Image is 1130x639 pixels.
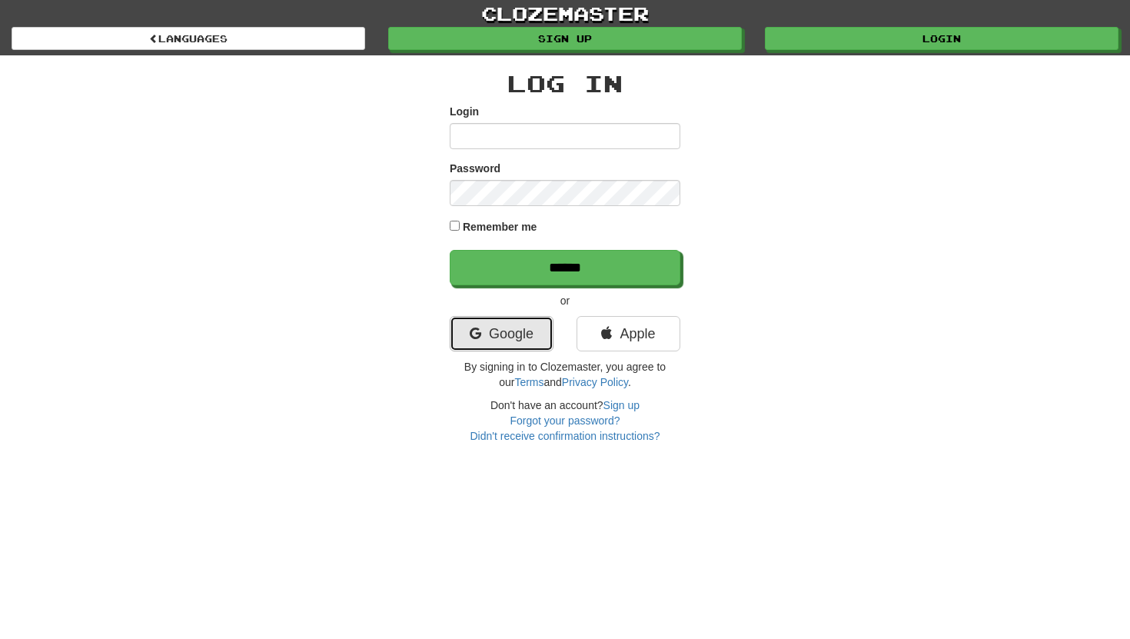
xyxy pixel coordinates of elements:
p: By signing in to Clozemaster, you agree to our and . [450,359,680,390]
a: Google [450,316,553,351]
p: or [450,293,680,308]
label: Login [450,104,479,119]
a: Apple [577,316,680,351]
a: Didn't receive confirmation instructions? [470,430,660,442]
h2: Log In [450,71,680,96]
label: Password [450,161,500,176]
a: Forgot your password? [510,414,620,427]
a: Privacy Policy [562,376,628,388]
a: Sign up [388,27,742,50]
label: Remember me [463,219,537,235]
a: Terms [514,376,543,388]
a: Login [765,27,1118,50]
div: Don't have an account? [450,398,680,444]
a: Sign up [603,399,640,411]
a: Languages [12,27,365,50]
